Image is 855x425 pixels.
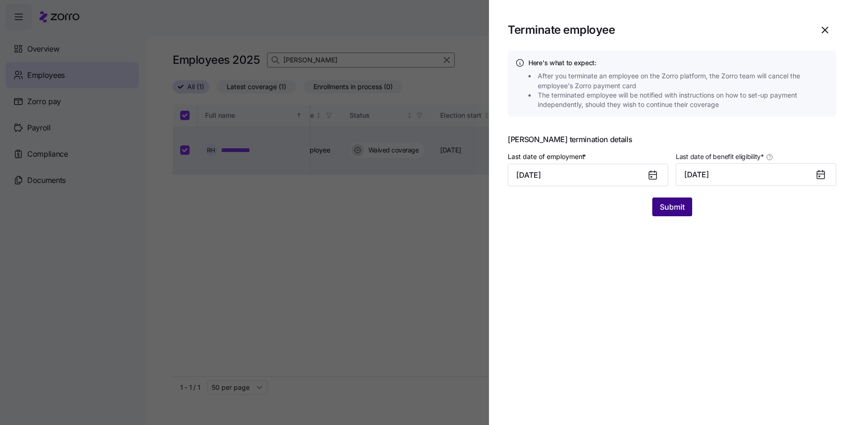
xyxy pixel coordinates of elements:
[538,71,832,91] span: After you terminate an employee on the Zorro platform, the Zorro team will cancel the employee's ...
[676,163,836,186] button: [DATE]
[676,152,764,161] span: Last date of benefit eligibility *
[508,152,588,162] label: Last date of employment
[508,23,806,37] h1: Terminate employee
[508,136,836,143] span: [PERSON_NAME] termination details
[538,91,832,110] span: The terminated employee will be notified with instructions on how to set-up payment independently...
[508,164,668,186] input: MM/DD/YYYY
[528,58,829,68] h4: Here's what to expect:
[660,201,685,212] span: Submit
[652,197,692,216] button: Submit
